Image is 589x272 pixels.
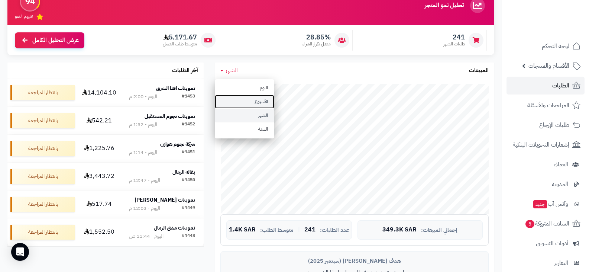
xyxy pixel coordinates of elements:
td: 542.21 [78,107,121,134]
a: طلبات الإرجاع [507,116,585,134]
a: الطلبات [507,77,585,95]
span: جديد [533,200,547,208]
a: الشهر [215,109,274,122]
span: السلات المتروكة [525,218,569,229]
div: بانتظار المراجعة [10,225,75,240]
span: معدل تكرار الشراء [302,41,331,47]
div: بانتظار المراجعة [10,141,75,156]
span: 5 [525,220,534,228]
span: متوسط طلب العميل [163,41,197,47]
span: عرض التحليل الكامل [32,36,79,45]
td: 3,443.72 [78,163,121,190]
td: 1,225.76 [78,135,121,162]
a: الشهر [220,66,238,75]
span: المراجعات والأسئلة [527,100,569,111]
span: 349.3K SAR [382,227,417,233]
div: #1451 [182,149,195,156]
a: المدونة [507,175,585,193]
span: أدوات التسويق [536,238,568,249]
div: اليوم - 1:32 م [129,121,157,128]
td: 1,552.50 [78,218,121,246]
span: متوسط الطلب: [260,227,294,233]
div: هدف [PERSON_NAME] (سبتمبر 2025) [226,257,483,265]
div: اليوم - 11:44 ص [129,233,164,240]
strong: شركة نجوم هوازن [160,140,195,148]
div: #1450 [182,177,195,184]
span: لوحة التحكم [542,41,569,51]
span: الأقسام والمنتجات [528,61,569,71]
span: 5,171.67 [163,33,197,41]
span: التقارير [554,258,568,268]
a: العملاء [507,156,585,173]
a: التقارير [507,254,585,272]
a: أدوات التسويق [507,234,585,252]
span: 241 [443,33,465,41]
span: إجمالي المبيعات: [421,227,457,233]
h3: المبيعات [469,67,489,74]
div: بانتظار المراجعة [10,113,75,128]
span: 28.85% [302,33,331,41]
h3: آخر الطلبات [172,67,198,74]
div: #1448 [182,233,195,240]
strong: تموينات مدى الرمال [154,224,195,232]
span: إشعارات التحويلات البنكية [513,140,569,150]
span: طلبات الإرجاع [539,120,569,130]
div: اليوم - 12:47 م [129,177,160,184]
strong: بقاله الرمال [172,168,195,176]
div: #1453 [182,93,195,100]
span: تقييم النمو [15,13,33,20]
span: 1.4K SAR [229,227,256,233]
a: عرض التحليل الكامل [15,32,84,48]
a: المراجعات والأسئلة [507,96,585,114]
div: بانتظار المراجعة [10,197,75,212]
span: طلبات الشهر [443,41,465,47]
span: وآتس آب [533,199,568,209]
a: السلات المتروكة5 [507,215,585,233]
td: 517.74 [78,191,121,218]
span: عدد الطلبات: [320,227,349,233]
div: بانتظار المراجعة [10,85,75,100]
div: #1452 [182,121,195,128]
div: بانتظار المراجعة [10,169,75,184]
a: الأسبوع [215,95,274,109]
span: | [298,227,300,233]
strong: تموينات نجوم المستقبل [145,112,195,120]
a: لوحة التحكم [507,37,585,55]
div: اليوم - 2:00 م [129,93,157,100]
div: #1449 [182,205,195,212]
strong: تموينات افنا الشرق [156,84,195,92]
a: السنة [215,122,274,136]
strong: تموينات [PERSON_NAME] [135,196,195,204]
h3: تحليل نمو المتجر [425,2,464,9]
span: الشهر [226,66,238,75]
a: إشعارات التحويلات البنكية [507,136,585,154]
span: العملاء [554,159,568,170]
div: اليوم - 1:14 م [129,149,157,156]
span: المدونة [552,179,568,189]
div: Open Intercom Messenger [11,243,29,261]
span: الطلبات [552,80,569,91]
span: 241 [304,227,315,233]
a: اليوم [215,81,274,95]
td: 14,104.10 [78,79,121,106]
a: وآتس آبجديد [507,195,585,213]
div: اليوم - 12:03 م [129,205,160,212]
